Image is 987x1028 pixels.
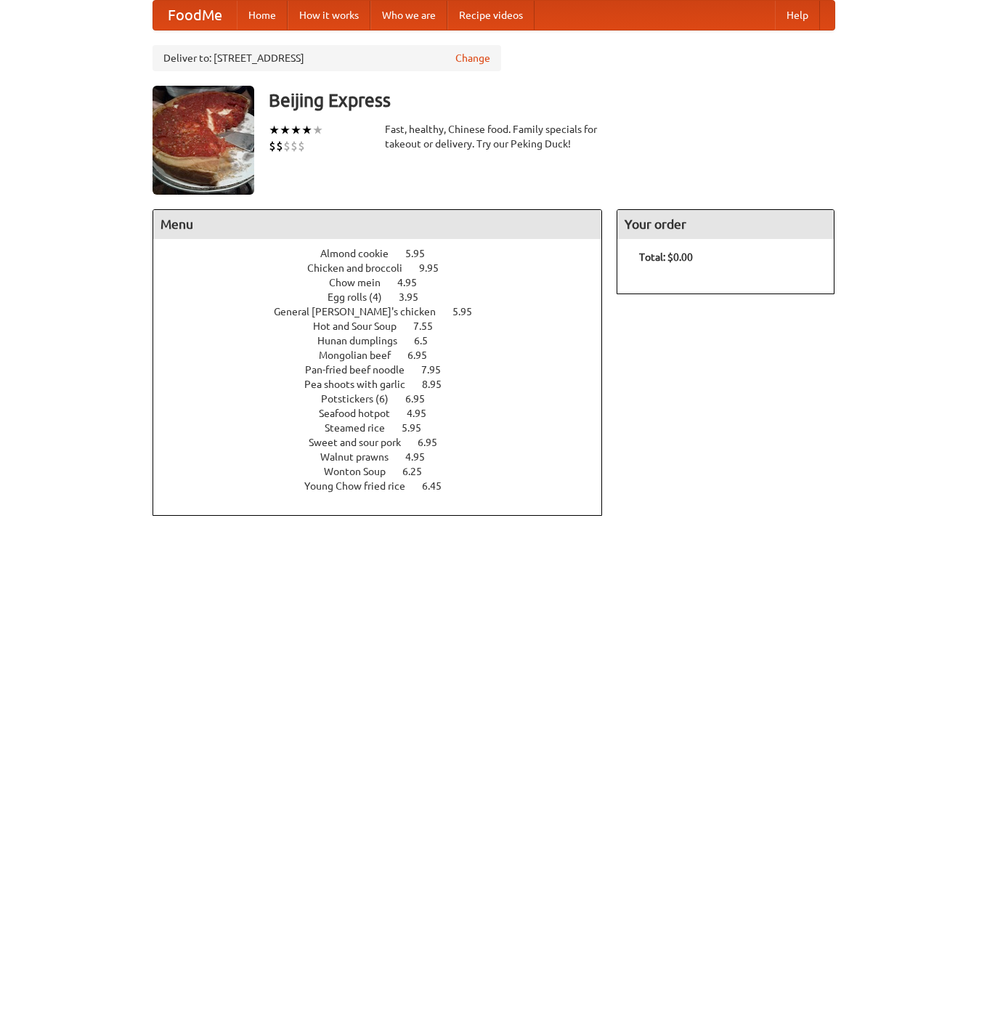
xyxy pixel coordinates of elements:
a: Change [455,51,490,65]
span: 6.95 [407,349,442,361]
a: How it works [288,1,370,30]
a: General [PERSON_NAME]'s chicken 5.95 [274,306,499,317]
a: Hot and Sour Soup 7.55 [313,320,460,332]
span: Hot and Sour Soup [313,320,411,332]
span: Chow mein [329,277,395,288]
span: 4.95 [397,277,431,288]
span: Steamed rice [325,422,399,434]
a: FoodMe [153,1,237,30]
span: Pea shoots with garlic [304,379,420,390]
span: Young Chow fried rice [304,480,420,492]
a: Potstickers (6) 6.95 [321,393,452,405]
a: Chicken and broccoli 9.95 [307,262,466,274]
div: Fast, healthy, Chinese food. Family specials for takeout or delivery. Try our Peking Duck! [385,122,603,151]
a: Almond cookie 5.95 [320,248,452,259]
span: Wonton Soup [324,466,400,477]
span: 6.95 [418,437,452,448]
a: Home [237,1,288,30]
span: 9.95 [419,262,453,274]
span: Egg rolls (4) [328,291,397,303]
img: angular.jpg [153,86,254,195]
li: $ [269,138,276,154]
span: Mongolian beef [319,349,405,361]
a: Hunan dumplings 6.5 [317,335,455,347]
span: 7.55 [413,320,447,332]
span: 6.95 [405,393,439,405]
span: 5.95 [452,306,487,317]
span: Pan-fried beef noodle [305,364,419,376]
a: Chow mein 4.95 [329,277,444,288]
span: Hunan dumplings [317,335,412,347]
span: Sweet and sour pork [309,437,415,448]
span: Chicken and broccoli [307,262,417,274]
b: Total: $0.00 [639,251,693,263]
h3: Beijing Express [269,86,835,115]
a: Steamed rice 5.95 [325,422,448,434]
li: ★ [291,122,301,138]
span: 6.5 [414,335,442,347]
li: ★ [312,122,323,138]
a: Pan-fried beef noodle 7.95 [305,364,468,376]
li: $ [291,138,298,154]
span: 4.95 [405,451,439,463]
span: 6.45 [422,480,456,492]
a: Mongolian beef 6.95 [319,349,454,361]
li: $ [298,138,305,154]
span: 5.95 [405,248,439,259]
h4: Menu [153,210,602,239]
a: Seafood hotpot 4.95 [319,408,453,419]
span: 3.95 [399,291,433,303]
a: Young Chow fried rice 6.45 [304,480,468,492]
a: Walnut prawns 4.95 [320,451,452,463]
a: Wonton Soup 6.25 [324,466,449,477]
span: 6.25 [402,466,436,477]
a: Sweet and sour pork 6.95 [309,437,464,448]
a: Pea shoots with garlic 8.95 [304,379,468,390]
span: 5.95 [402,422,436,434]
li: ★ [301,122,312,138]
span: Potstickers (6) [321,393,403,405]
span: Walnut prawns [320,451,403,463]
li: $ [283,138,291,154]
a: Help [775,1,820,30]
span: Seafood hotpot [319,408,405,419]
div: Deliver to: [STREET_ADDRESS] [153,45,501,71]
span: 7.95 [421,364,455,376]
a: Recipe videos [447,1,535,30]
li: ★ [280,122,291,138]
h4: Your order [617,210,834,239]
a: Egg rolls (4) 3.95 [328,291,445,303]
span: Almond cookie [320,248,403,259]
li: ★ [269,122,280,138]
span: 4.95 [407,408,441,419]
span: 8.95 [422,379,456,390]
a: Who we are [370,1,447,30]
span: General [PERSON_NAME]'s chicken [274,306,450,317]
li: $ [276,138,283,154]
